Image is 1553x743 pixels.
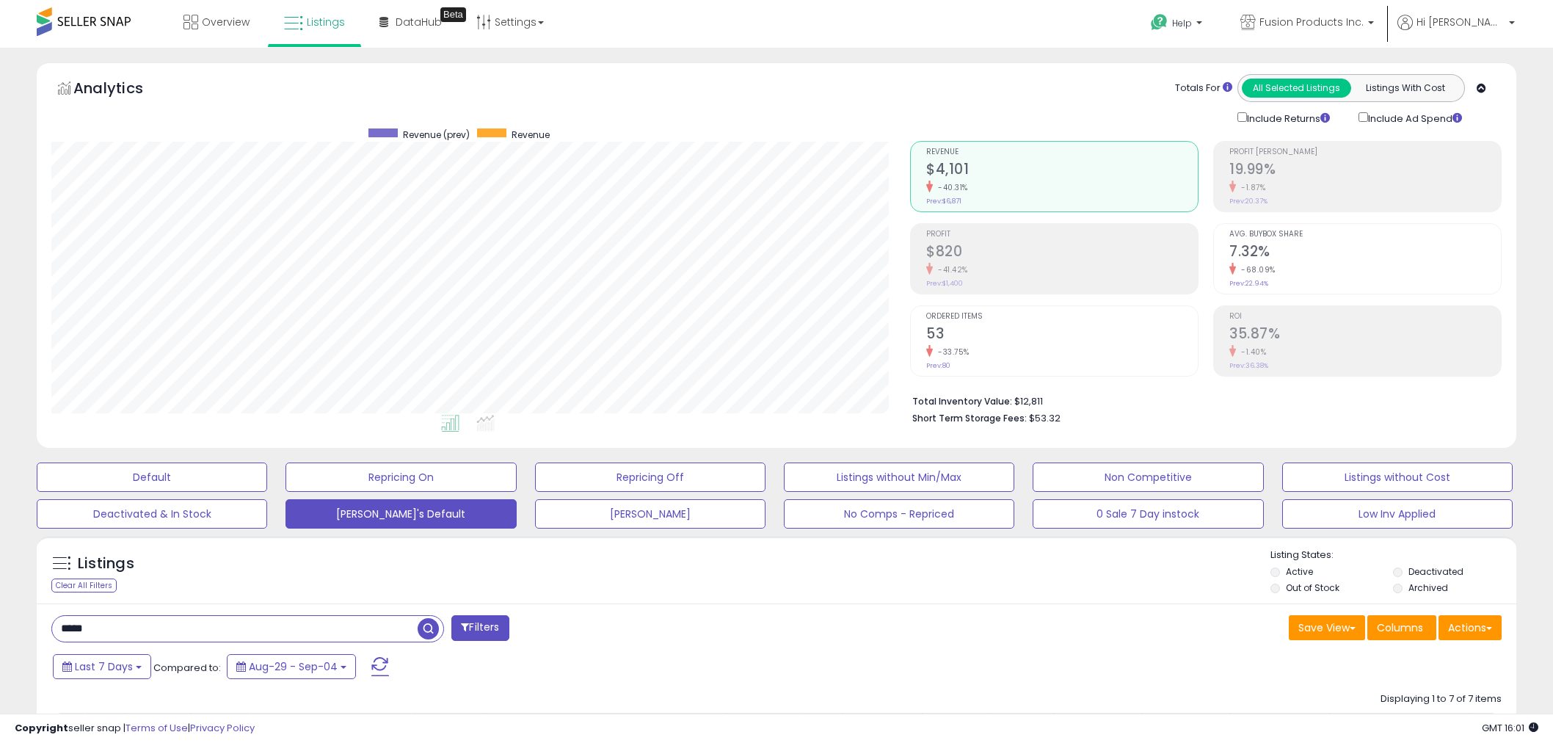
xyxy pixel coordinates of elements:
a: Terms of Use [126,721,188,735]
small: Prev: 22.94% [1229,279,1268,288]
small: Prev: 36.38% [1229,361,1268,370]
h2: 35.87% [1229,325,1501,345]
small: -68.09% [1236,264,1276,275]
div: Displaying 1 to 7 of 7 items [1381,692,1502,706]
span: Ordered Items [926,313,1198,321]
div: Include Ad Spend [1347,109,1485,126]
div: Clear All Filters [51,579,117,592]
button: No Comps - Repriced [784,499,1014,529]
button: All Selected Listings [1242,79,1351,98]
b: Short Term Storage Fees: [912,412,1027,424]
small: -33.75% [933,347,970,358]
button: Default [37,463,267,492]
span: Hi [PERSON_NAME] [1416,15,1505,29]
small: Prev: 20.37% [1229,197,1268,206]
span: ROI [1229,313,1501,321]
button: Last 7 Days [53,654,151,679]
span: Revenue (prev) [403,128,470,141]
h5: Analytics [73,78,172,102]
small: -1.40% [1236,347,1266,358]
strong: Copyright [15,721,68,735]
span: Aug-29 - Sep-04 [249,659,338,674]
span: DataHub [396,15,442,29]
h5: Listings [78,554,134,574]
small: Prev: $1,400 [926,279,963,288]
h2: 19.99% [1229,161,1501,181]
span: Listings [307,15,345,29]
button: Actions [1439,615,1502,640]
span: Revenue [512,128,550,141]
button: 0 Sale 7 Day instock [1033,499,1263,529]
span: Fusion Products Inc. [1259,15,1364,29]
small: Prev: 80 [926,361,950,370]
span: Revenue [926,148,1198,156]
button: Listings With Cost [1350,79,1460,98]
span: Profit [926,231,1198,239]
span: Profit [PERSON_NAME] [1229,148,1501,156]
span: 2025-09-12 16:01 GMT [1482,721,1538,735]
div: Include Returns [1226,109,1347,126]
h2: 53 [926,325,1198,345]
span: Columns [1377,620,1423,635]
i: Get Help [1150,13,1168,32]
label: Archived [1408,581,1448,594]
p: Listing States: [1270,548,1516,562]
div: Totals For [1175,81,1232,95]
span: Help [1172,17,1192,29]
a: Help [1139,2,1217,48]
button: Listings without Cost [1282,463,1513,492]
a: Hi [PERSON_NAME] [1397,15,1515,48]
button: Low Inv Applied [1282,499,1513,529]
button: Repricing Off [535,463,765,492]
li: $12,811 [912,391,1491,409]
button: [PERSON_NAME] [535,499,765,529]
button: [PERSON_NAME]'s Default [285,499,516,529]
button: Aug-29 - Sep-04 [227,654,356,679]
button: Non Competitive [1033,463,1263,492]
button: Filters [451,615,509,641]
a: Privacy Policy [190,721,255,735]
label: Active [1286,565,1313,578]
button: Columns [1367,615,1436,640]
small: -40.31% [933,182,968,193]
label: Out of Stock [1286,581,1339,594]
b: Total Inventory Value: [912,395,1012,407]
small: -1.87% [1236,182,1265,193]
div: seller snap | | [15,722,255,736]
div: Tooltip anchor [440,7,466,22]
h2: $820 [926,243,1198,263]
h2: 7.32% [1229,243,1501,263]
label: Deactivated [1408,565,1463,578]
button: Listings without Min/Max [784,463,1014,492]
button: Deactivated & In Stock [37,499,267,529]
button: Repricing On [285,463,516,492]
small: Prev: $6,871 [926,197,961,206]
span: Overview [202,15,250,29]
span: Compared to: [153,661,221,675]
h2: $4,101 [926,161,1198,181]
span: $53.32 [1029,411,1061,425]
span: Last 7 Days [75,659,133,674]
small: -41.42% [933,264,968,275]
button: Save View [1289,615,1365,640]
span: Avg. Buybox Share [1229,231,1501,239]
